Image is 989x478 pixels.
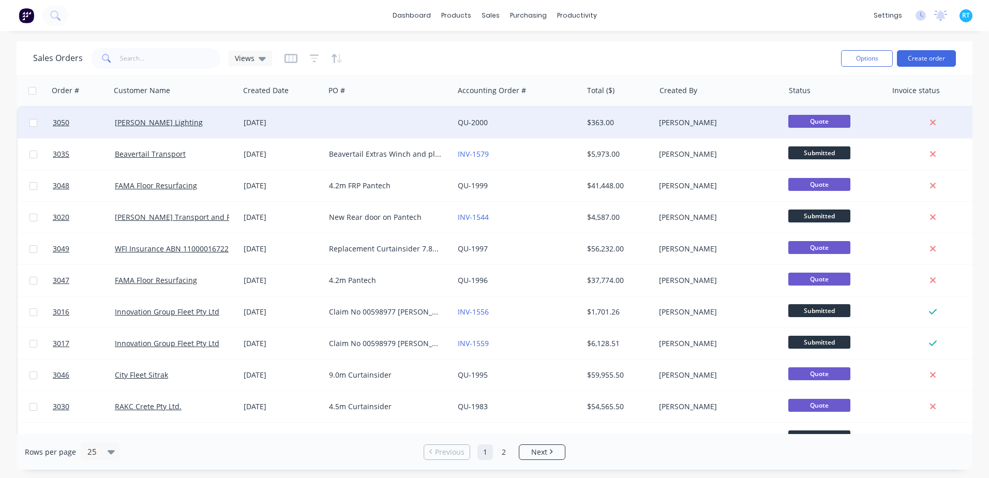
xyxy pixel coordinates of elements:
a: INV-1544 [458,212,489,222]
div: $5,973.00 [587,149,648,159]
span: 3050 [53,117,69,128]
a: INV-1556 [458,307,489,317]
div: [PERSON_NAME] [659,117,774,128]
a: INV-1572 [458,433,489,443]
a: 3046 [53,360,115,391]
div: [PERSON_NAME] [659,370,774,380]
div: 9.0m Curtainsider [329,370,444,380]
div: $1,701.26 [587,307,648,317]
a: FAMA Floor Resurfacing [115,181,197,190]
div: [PERSON_NAME] [659,307,774,317]
div: productivity [552,8,602,23]
a: 3035 [53,139,115,170]
a: [PERSON_NAME] Lighting [115,117,203,127]
span: 3048 [53,181,69,191]
div: Status [789,85,811,96]
div: [PERSON_NAME] [659,433,774,443]
div: $6,128.51 [587,338,648,349]
span: Quote [788,241,850,254]
div: [DATE] [244,275,321,286]
a: Next page [519,447,565,457]
div: $56,232.00 [587,244,648,254]
div: $4,587.00 [587,212,648,222]
a: City Fleet Sitrak [115,370,168,380]
button: Options [841,50,893,67]
a: 3030 [53,391,115,422]
span: Quote [788,399,850,412]
a: 3050 [53,107,115,138]
a: 3048 [53,170,115,201]
div: Claim No 00598979 [PERSON_NAME] DN85QS Name is [PERSON_NAME] Policy no 322240798 GFT Booking no 5... [329,338,444,349]
div: $23,265.04 [587,433,648,443]
div: Replacement Curtainsider 7.8m WFI Insurance [329,244,444,254]
a: FAMA Floor Resurfacing [115,275,197,285]
div: [DATE] [244,370,321,380]
a: 3017 [53,328,115,359]
div: [PERSON_NAME] [659,401,774,412]
div: Created Date [243,85,289,96]
a: 3049 [53,233,115,264]
a: Previous page [424,447,470,457]
span: Submitted [788,210,850,222]
span: Submitted [788,430,850,443]
a: QU-1999 [458,181,488,190]
a: Page 1 is your current page [477,444,493,460]
div: [DATE] [244,212,321,222]
span: Rows per page [25,447,76,457]
a: QU-1997 [458,244,488,253]
span: Quote [788,115,850,128]
div: PO # [328,85,345,96]
a: RAKC Crete Pty Ltd. [115,401,182,411]
a: QU-1983 [458,401,488,411]
div: $363.00 [587,117,648,128]
div: 4.5m Curtainsider [329,401,444,412]
span: Previous [435,447,464,457]
div: [DATE] [244,244,321,254]
div: [PERSON_NAME] [659,275,774,286]
div: [DATE] [244,338,321,349]
input: Search... [120,48,221,69]
a: QU-1995 [458,370,488,380]
div: Created By [660,85,697,96]
a: [PERSON_NAME] Transport and Removals [115,212,260,222]
div: Claim No 00598977 [PERSON_NAME] DN85QS Name is [PERSON_NAME] Policy no 322240798 GFTBooking no 59... [329,307,444,317]
div: [DATE] [244,181,321,191]
span: 3020 [53,212,69,222]
a: 3047 [53,265,115,296]
div: $59,955.50 [587,370,648,380]
div: [DATE] [244,433,321,443]
span: Quote [788,273,850,286]
span: Quote [788,178,850,191]
div: [DATE] [244,149,321,159]
div: Beavertail Extras Winch and plates Toolbox [329,149,444,159]
span: 3016 [53,307,69,317]
span: 3017 [53,338,69,349]
a: Beavertail Transport [115,149,186,159]
span: Submitted [788,336,850,349]
a: Page 2 [496,444,512,460]
a: 3015 [53,423,115,454]
div: [DATE] [244,401,321,412]
div: sales [476,8,505,23]
span: 3015 [53,433,69,443]
div: 4.2m Pantech [329,275,444,286]
div: purchasing [505,8,552,23]
span: 3049 [53,244,69,254]
span: RT [962,11,970,20]
h1: Sales Orders [33,53,83,63]
a: Innovation Group Fleet Pty Ltd [115,307,219,317]
span: Quote [788,367,850,380]
a: QU-1996 [458,275,488,285]
div: [DATE] [244,307,321,317]
div: settings [868,8,907,23]
span: Next [531,447,547,457]
div: Accounting Order # [458,85,526,96]
div: [PERSON_NAME] [659,149,774,159]
div: [DATE] [244,117,321,128]
a: Beeluxe Apiaries [115,433,173,443]
a: Innovation Group Fleet Pty Ltd [115,338,219,348]
div: $54,565.50 [587,401,648,412]
ul: Pagination [419,444,570,460]
span: Submitted [788,146,850,159]
div: Invoice status [892,85,940,96]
